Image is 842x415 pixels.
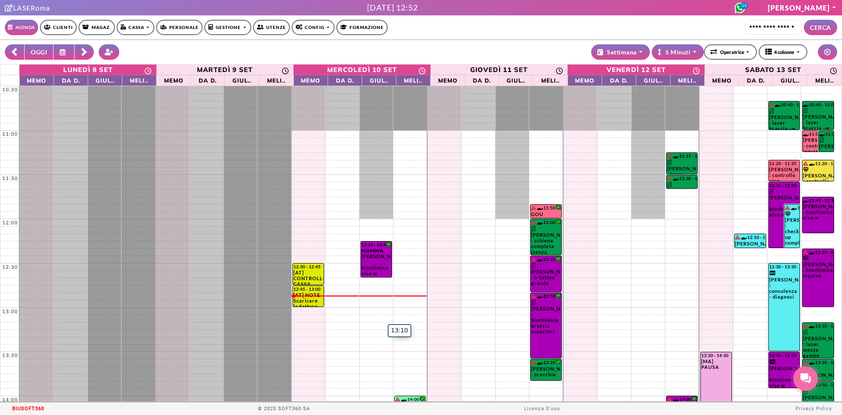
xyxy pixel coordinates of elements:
div: 12:00 - 12:25 [531,220,561,225]
span: Meli.. [535,76,565,84]
div: [PERSON_NAME] : consulenza - diagnosi [769,270,799,302]
a: Licenza D'uso [524,406,560,411]
div: 11:15 - 11:30 [667,153,697,159]
span: Memo [707,76,736,84]
i: Il cliente ha degli insoluti [769,102,774,107]
div: 12:25 - 12:50 [531,256,561,262]
div: venerdì 12 set [607,65,666,74]
span: Giul.. [90,76,120,84]
a: Clicca per andare alla pagina di firmaLASERoma [5,4,50,12]
div: 11:30 - 11:40 [667,176,697,181]
div: [PERSON_NAME] : biochimica viso m [769,188,799,220]
div: 13:35 - 13:50 [531,360,561,365]
a: 11 settembre 2025 [431,65,567,75]
span: Meli.. [673,76,702,84]
div: 12:10 - 12:20 [735,235,765,240]
div: 5 Minuti [658,47,690,57]
div: [PERSON_NAME] : laser mezze gambe inferiori [803,329,833,358]
span: Memo [433,76,462,84]
img: PERCORSO [769,188,775,195]
div: 11:30 [0,175,20,181]
i: Categoria cliente: Diamante [785,211,791,217]
div: 11:45 - 12:10 [803,198,833,203]
i: Il cliente ha degli insoluti [735,235,740,239]
div: [PERSON_NAME] : biochimica braccia superiori [531,300,561,337]
div: 13:30 [0,352,20,358]
a: Magaz. [78,20,115,35]
i: Il cliente ha degli insoluti [395,397,400,401]
span: Da D. [467,76,496,84]
div: GOU XINXUAN : controllo inguine [531,211,561,218]
div: 12:50 - 13:35 [531,293,561,299]
div: [PERSON_NAME] : check-up completo [785,211,799,248]
span: Giul.. [501,76,531,84]
input: Cerca cliente... [745,20,802,35]
span: Meli.. [261,76,291,84]
i: Clicca per andare alla pagina di firma [5,4,13,11]
div: 13:30 - 13:55 [769,353,799,358]
img: PERCORSO [667,182,673,188]
div: [PERSON_NAME] : biochimica inguine [803,256,833,281]
span: Memo [296,76,325,84]
div: 13:10 - 13:35 [803,323,833,329]
img: PERCORSO [531,226,537,232]
div: 12:00 [0,220,20,226]
span: Giul.. [775,76,805,84]
a: 12 settembre 2025 [568,65,705,75]
a: 10 settembre 2025 [294,65,431,75]
span: Giul.. [227,76,257,84]
div: martedì 9 set [197,65,253,74]
button: CERCA [804,20,837,35]
div: 14:00 - 14:05 [395,397,438,402]
div: [PERSON_NAME] : laser braccia -w [769,108,799,130]
div: 13:30 - 14:30 [701,353,731,358]
i: Il cliente ha degli insoluti [803,250,808,254]
div: [AT] NOTE Scaricare le fatture estere di meta e indeed e inviarle a trincia [293,292,323,307]
div: [PERSON_NAME] : controllo viso [769,166,799,181]
div: [PERSON_NAME] : b-tattoo grande [531,263,561,289]
span: Memo [22,76,51,84]
i: Il cliente ha degli insoluti [531,206,536,210]
div: 12:30 - 12:45 [293,264,323,269]
div: Settimana [597,47,637,57]
div: 11:50 - 12:20 [785,205,799,211]
div: [PERSON_NAME] : controllo zona [803,167,833,181]
span: Meli.. [125,76,154,84]
button: OGGI [24,44,54,60]
div: 13:35 - 13:50 [803,360,833,365]
a: Clienti [40,20,77,35]
div: 11:00 [0,131,20,137]
span: Meli.. [399,76,428,84]
div: [DATE] 12:52 [367,2,418,14]
i: Categoria cliente: Nuovo [769,270,776,277]
div: giovedì 11 set [470,65,528,74]
img: PERCORSO [803,108,809,114]
div: mercoledì 10 set [327,65,397,74]
a: Cassa [117,20,154,35]
div: [PERSON_NAME] : schiena completa (senza deltoidi) [531,226,561,255]
i: Il cliente ha degli insoluti [531,257,536,261]
span: Giul.. [639,76,668,84]
span: Memo [570,76,599,84]
a: Agenda [5,20,38,35]
span: 39 [741,2,748,9]
span: Meli.. [810,76,839,84]
i: Il cliente ha degli insoluti [531,294,536,298]
button: Crea nuovo contatto rapido [99,44,120,60]
img: PERCORSO [769,108,775,114]
a: Config [292,20,335,35]
i: Il cliente ha degli insoluti [803,360,808,364]
div: [PERSON_NAME] : biochimica viso w [803,203,833,223]
div: 12:20 - 13:00 [803,249,833,255]
i: Il cliente ha degli insoluti [531,360,536,364]
span: Da D. [604,76,634,84]
a: Utenze [253,20,290,35]
span: Da D. [741,76,771,84]
span: Memo [159,76,188,84]
img: PERCORSO [819,137,825,143]
div: lunedì 8 set [63,65,113,74]
a: Formazione [336,20,388,35]
a: Privacy Policy [796,406,832,411]
div: 12:30 - 13:30 [769,264,799,269]
div: 13:00 [0,308,20,314]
